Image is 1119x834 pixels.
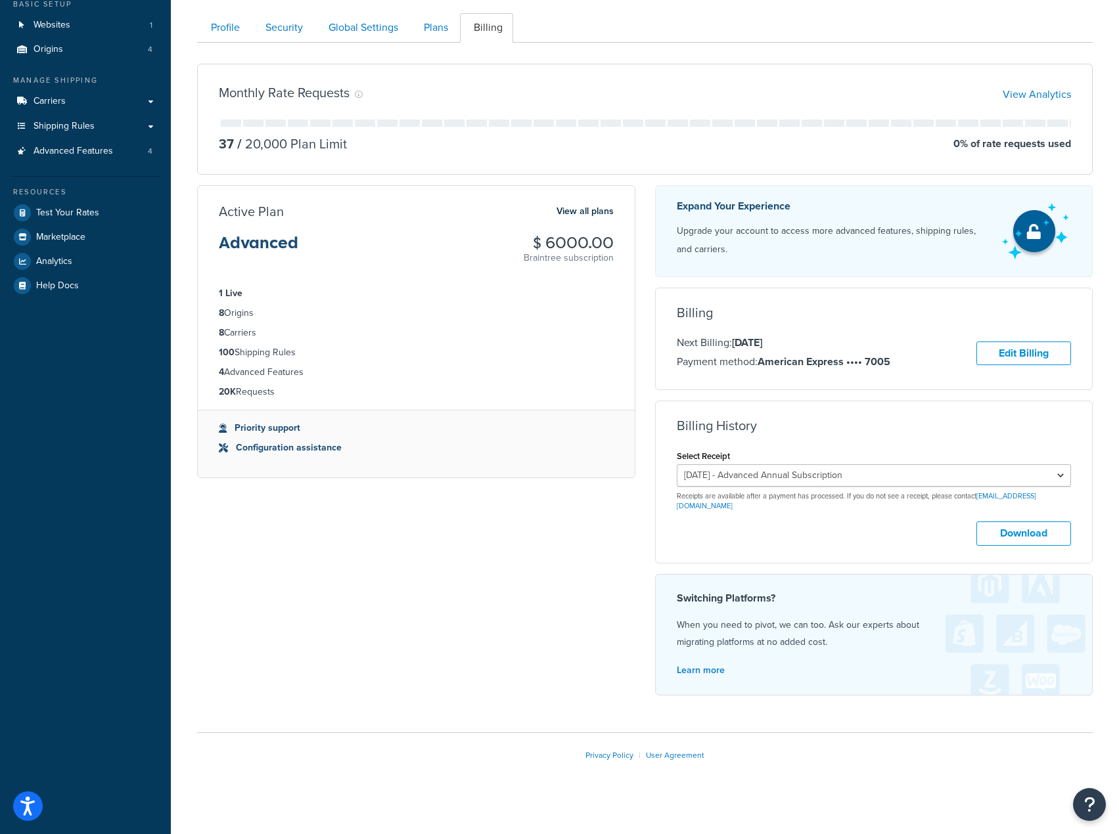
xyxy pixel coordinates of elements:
li: Origins [219,306,614,320]
p: Expand Your Experience [677,197,991,215]
a: Plans [410,13,459,43]
button: Open Resource Center [1073,788,1106,821]
a: Analytics [10,250,161,273]
strong: 8 [219,326,224,340]
span: Shipping Rules [34,121,95,132]
a: Billing [460,13,513,43]
a: Global Settings [315,13,409,43]
span: / [237,134,242,154]
h3: Monthly Rate Requests [219,85,350,100]
li: Priority support [219,421,614,435]
li: Advanced Features [219,365,614,380]
a: [EMAIL_ADDRESS][DOMAIN_NAME] [677,491,1036,511]
a: Shipping Rules [10,114,161,139]
p: 0 % of rate requests used [953,135,1071,153]
h3: Billing History [677,418,757,433]
p: Braintree subscription [524,252,614,265]
strong: 8 [219,306,224,320]
a: Test Your Rates [10,201,161,225]
li: Requests [219,385,614,399]
h3: $ 6000.00 [524,234,614,252]
span: Test Your Rates [36,208,99,219]
a: Origins 4 [10,37,161,62]
li: Configuration assistance [219,441,614,455]
a: Learn more [677,663,725,677]
p: Upgrade your account to access more advanced features, shipping rules, and carriers. [677,222,991,259]
p: When you need to pivot, we can too. Ask our experts about migrating platforms at no added cost. [677,617,1072,651]
span: Advanced Features [34,146,113,157]
span: Origins [34,44,63,55]
a: Help Docs [10,274,161,297]
a: Carriers [10,89,161,114]
span: 4 [148,146,152,157]
a: Profile [197,13,250,43]
p: 37 [219,135,234,153]
strong: 4 [219,365,224,379]
span: Help Docs [36,280,79,292]
span: Analytics [36,256,72,267]
p: Payment method: [677,353,890,370]
a: View Analytics [1003,87,1071,102]
p: Next Billing: [677,334,890,351]
p: 20,000 Plan Limit [234,135,347,153]
label: Select Receipt [677,451,730,461]
a: View all plans [557,203,614,220]
li: Shipping Rules [219,345,614,360]
a: Privacy Policy [585,749,633,761]
li: Origins [10,37,161,62]
span: Marketplace [36,232,85,243]
a: Marketplace [10,225,161,249]
strong: [DATE] [732,335,762,350]
span: | [639,749,641,761]
span: 4 [148,44,152,55]
li: Websites [10,13,161,37]
span: Carriers [34,96,66,107]
strong: 100 [219,345,235,359]
h4: Switching Platforms? [677,590,1072,606]
a: Advanced Features 4 [10,139,161,164]
h3: Advanced [219,234,298,262]
a: Security [252,13,313,43]
a: Edit Billing [976,341,1071,366]
h3: Active Plan [219,204,284,219]
strong: American Express •••• 7005 [758,354,890,369]
h3: Billing [677,305,713,320]
a: Websites 1 [10,13,161,37]
div: Manage Shipping [10,75,161,86]
a: User Agreement [646,749,704,761]
div: Resources [10,187,161,198]
button: Download [976,521,1071,546]
span: 1 [150,20,152,31]
p: Receipts are available after a payment has processed. If you do not see a receipt, please contact [677,491,1072,512]
strong: 20K [219,385,236,399]
a: Expand Your Experience Upgrade your account to access more advanced features, shipping rules, and... [655,185,1093,277]
strong: 1 Live [219,286,242,300]
li: Advanced Features [10,139,161,164]
li: Carriers [219,326,614,340]
span: Websites [34,20,70,31]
